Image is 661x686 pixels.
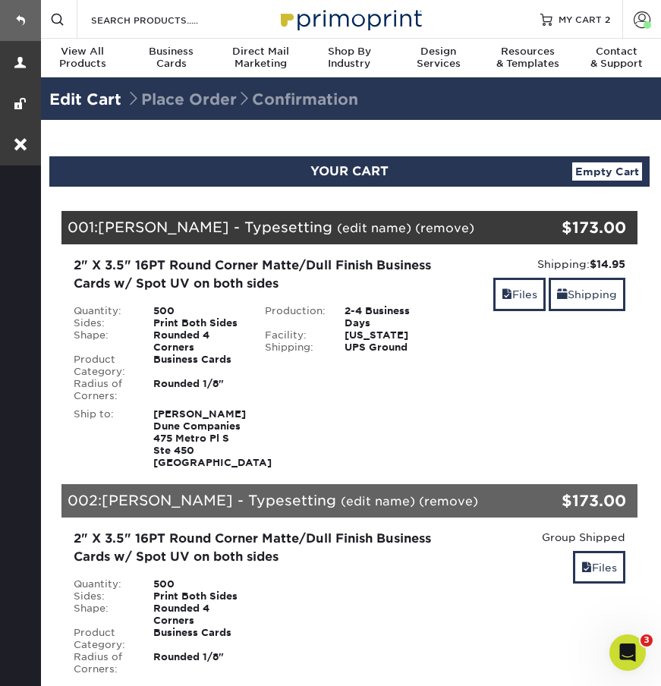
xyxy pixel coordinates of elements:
div: Production: [253,305,333,329]
span: [PERSON_NAME] - Typesetting [102,492,336,508]
a: View AllProducts [38,39,127,79]
div: Products [38,46,127,70]
div: Product Category: [62,354,142,378]
span: View All [38,46,127,58]
div: $173.00 [542,489,627,512]
span: [PERSON_NAME] - Typesetting [98,219,332,235]
div: Rounded 4 Corners [142,603,253,627]
span: Contact [572,46,661,58]
div: 001: [61,211,542,244]
div: & Support [572,46,661,70]
a: DesignServices [394,39,483,79]
span: Direct Mail [216,46,305,58]
div: Shape: [62,329,142,354]
div: Business Cards [142,354,253,378]
div: 500 [142,305,253,317]
span: YOUR CART [310,164,389,178]
span: files [581,562,592,574]
div: Ship to: [62,408,142,469]
div: Services [394,46,483,70]
iframe: Intercom live chat [609,634,646,671]
a: Files [573,551,625,584]
iframe: Google Customer Reviews [4,640,129,681]
div: [US_STATE] [333,329,445,341]
div: Sides: [62,590,142,603]
span: Shop By [305,46,394,58]
div: $173.00 [542,216,627,239]
a: BusinessCards [127,39,216,79]
div: Rounded 1/8" [142,651,253,675]
div: Rounded 1/8" [142,378,253,402]
div: Shipping: [253,341,333,354]
span: Place Order Confirmation [126,90,358,109]
a: (edit name) [337,221,411,235]
img: Primoprint [274,2,426,35]
div: 2-4 Business Days [333,305,445,329]
a: Files [493,278,546,310]
span: Business [127,46,216,58]
div: & Templates [483,46,571,70]
a: Edit Cart [49,90,121,109]
span: files [502,288,512,301]
a: Contact& Support [572,39,661,79]
a: Empty Cart [572,162,642,181]
div: Radius of Corners: [62,378,142,402]
input: SEARCH PRODUCTS..... [90,11,238,29]
span: MY CART [559,13,602,26]
span: Design [394,46,483,58]
div: Rounded 4 Corners [142,329,253,354]
span: 2 [605,14,610,24]
div: Industry [305,46,394,70]
a: (edit name) [341,494,415,508]
div: Business Cards [142,627,253,651]
div: 002: [61,484,542,518]
a: Resources& Templates [483,39,571,79]
div: Facility: [253,329,333,341]
strong: $14.95 [590,258,625,270]
div: Quantity: [62,305,142,317]
div: 2" X 3.5" 16PT Round Corner Matte/Dull Finish Business Cards w/ Spot UV on both sides [74,530,434,566]
div: Group Shipped [457,530,625,545]
a: Shop ByIndustry [305,39,394,79]
div: Print Both Sides [142,317,253,329]
div: Marketing [216,46,305,70]
div: 500 [142,578,253,590]
span: 3 [641,634,653,647]
div: Cards [127,46,216,70]
div: Sides: [62,317,142,329]
span: shipping [557,288,568,301]
a: Shipping [549,278,625,310]
a: (remove) [415,221,474,235]
div: Quantity: [62,578,142,590]
div: Shipping: [457,256,625,272]
a: (remove) [419,494,478,508]
div: Product Category: [62,627,142,651]
div: UPS Ground [333,341,445,354]
span: Resources [483,46,571,58]
strong: [PERSON_NAME] Dune Companies 475 Metro Pl S Ste 450 [GEOGRAPHIC_DATA] [153,408,272,468]
div: 2" X 3.5" 16PT Round Corner Matte/Dull Finish Business Cards w/ Spot UV on both sides [74,256,434,293]
div: Shape: [62,603,142,627]
div: Print Both Sides [142,590,253,603]
a: Direct MailMarketing [216,39,305,79]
